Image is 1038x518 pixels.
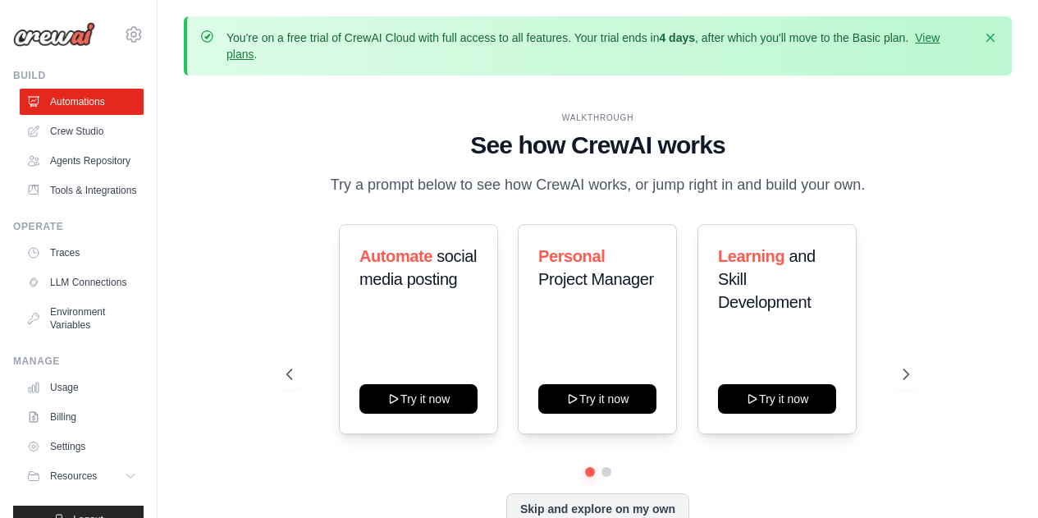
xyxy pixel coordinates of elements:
a: Agents Repository [20,148,144,174]
a: Billing [20,404,144,430]
p: You're on a free trial of CrewAI Cloud with full access to all features. Your trial ends in , aft... [226,30,972,62]
a: Crew Studio [20,118,144,144]
a: Automations [20,89,144,115]
span: social media posting [359,247,477,288]
a: Settings [20,433,144,460]
img: Logo [13,22,95,47]
span: Personal [538,247,605,265]
span: Project Manager [538,270,654,288]
div: Build [13,69,144,82]
div: Operate [13,220,144,233]
h1: See how CrewAI works [286,131,909,160]
a: Environment Variables [20,299,144,338]
span: Resources [50,470,97,483]
span: and Skill Development [718,247,816,311]
button: Try it now [718,384,836,414]
a: Traces [20,240,144,266]
div: Manage [13,355,144,368]
div: WALKTHROUGH [286,112,909,124]
button: Resources [20,463,144,489]
a: LLM Connections [20,269,144,296]
a: Tools & Integrations [20,177,144,204]
strong: 4 days [659,31,695,44]
span: Automate [359,247,432,265]
a: Usage [20,374,144,401]
p: Try a prompt below to see how CrewAI works, or jump right in and build your own. [322,173,874,197]
span: Learning [718,247,784,265]
button: Try it now [538,384,656,414]
button: Try it now [359,384,478,414]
